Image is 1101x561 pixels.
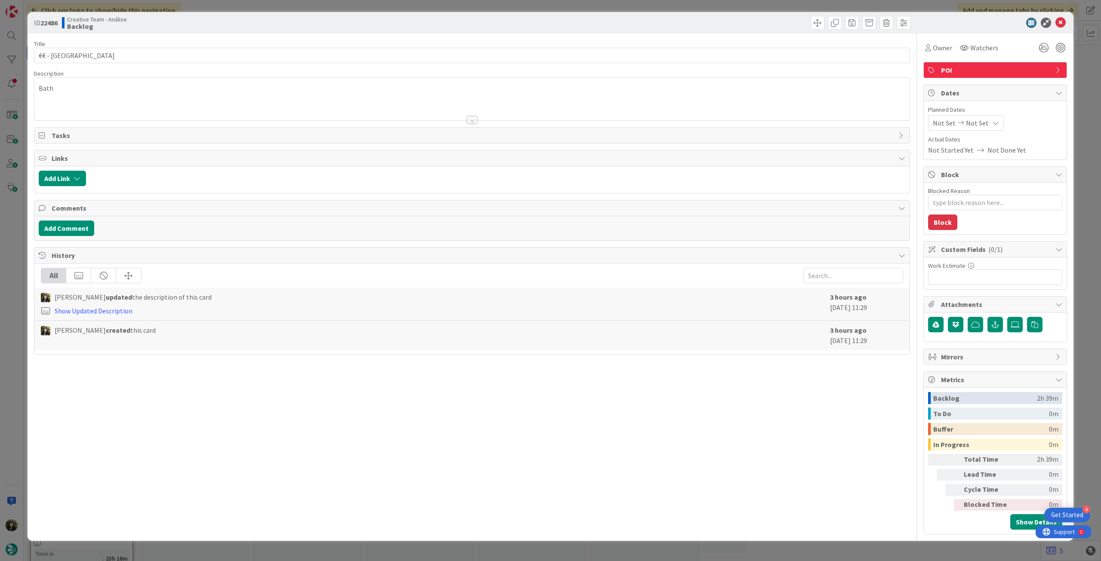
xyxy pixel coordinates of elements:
[45,3,47,10] div: 5
[830,325,903,346] div: [DATE] 11:29
[970,43,998,53] span: Watchers
[830,292,903,316] div: [DATE] 11:29
[928,135,1062,144] span: Actual Dates
[1015,454,1058,466] div: 2h 39m
[803,268,903,283] input: Search...
[964,484,1011,496] div: Cycle Time
[933,118,956,128] span: Not Set
[39,83,905,93] p: Bath
[941,169,1051,180] span: Block
[966,118,989,128] span: Not Set
[933,408,1049,420] div: To Do
[928,145,974,155] span: Not Started Yet
[52,153,894,163] span: Links
[928,187,970,195] label: Blocked Reason
[52,203,894,213] span: Comments
[1015,499,1058,511] div: 0m
[39,171,86,186] button: Add Link
[41,293,50,302] img: BC
[55,292,212,302] span: [PERSON_NAME] the description of this card
[830,326,867,334] b: 3 hours ago
[1083,506,1090,513] div: 4
[941,299,1051,310] span: Attachments
[18,1,39,12] span: Support
[933,438,1049,451] div: In Progress
[52,250,894,261] span: History
[34,40,45,48] label: Title
[1051,511,1083,519] div: Get Started
[941,374,1051,385] span: Metrics
[106,293,132,301] b: updated
[55,325,156,335] span: [PERSON_NAME] this card
[941,88,1051,98] span: Dates
[39,221,94,236] button: Add Comment
[933,392,1037,404] div: Backlog
[1049,438,1058,451] div: 0m
[55,307,132,315] a: Show Updated Description
[830,293,867,301] b: 3 hours ago
[933,43,952,53] span: Owner
[41,326,50,335] img: BC
[34,18,58,28] span: ID
[52,130,894,141] span: Tasks
[1015,484,1058,496] div: 0m
[1015,469,1058,481] div: 0m
[988,245,1003,254] span: ( 0/1 )
[964,499,1011,511] div: Blocked Time
[34,48,910,63] input: type card name here...
[34,70,64,77] span: Description
[1037,392,1058,404] div: 2h 39m
[1049,423,1058,435] div: 0m
[941,65,1051,75] span: POI
[1044,508,1090,522] div: Open Get Started checklist, remaining modules: 4
[1010,514,1062,530] button: Show Details
[941,352,1051,362] span: Mirrors
[67,23,127,30] b: Backlog
[1049,408,1058,420] div: 0m
[928,262,966,270] label: Work Estimate
[987,145,1026,155] span: Not Done Yet
[941,244,1051,254] span: Custom Fields
[928,105,1062,114] span: Planned Dates
[928,215,957,230] button: Block
[933,423,1049,435] div: Buffer
[40,18,58,27] b: 22486
[106,326,130,334] b: created
[41,268,66,283] div: All
[67,16,127,23] span: Creative Team - Análise
[964,454,1011,466] div: Total Time
[964,469,1011,481] div: Lead Time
